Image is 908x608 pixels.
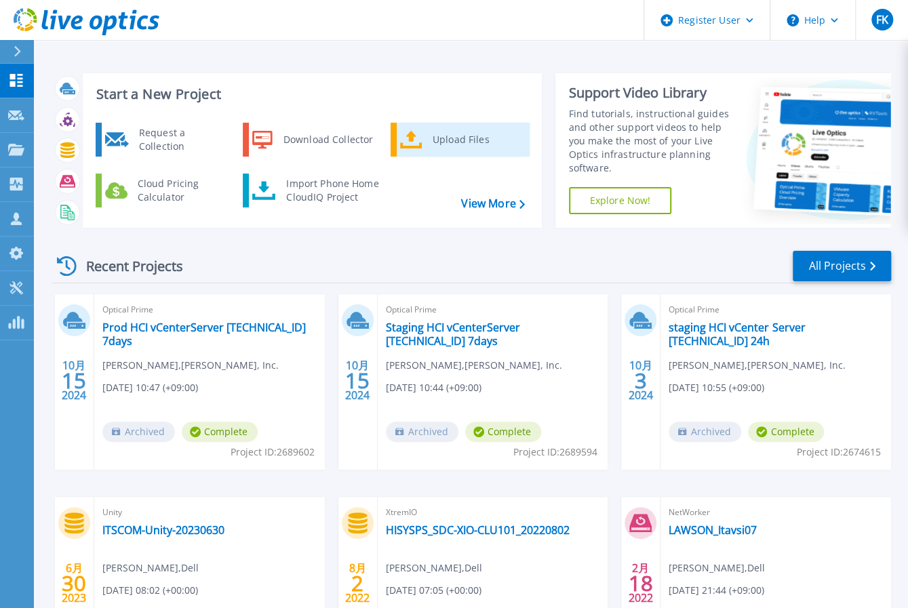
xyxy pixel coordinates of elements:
span: [PERSON_NAME] , Dell [102,561,199,575]
div: 6月 2023 [61,559,87,608]
h3: Start a New Project [96,87,524,102]
span: [DATE] 08:02 (+00:00) [102,583,198,598]
span: 2 [351,577,363,589]
span: Archived [102,422,175,442]
span: Project ID: 2689594 [513,445,597,460]
span: [PERSON_NAME] , [PERSON_NAME], Inc. [386,358,562,373]
span: [DATE] 10:55 (+09:00) [669,380,764,395]
a: Staging HCI vCenterServer [TECHNICAL_ID] 7days [386,321,600,348]
span: Archived [386,422,458,442]
span: [PERSON_NAME] , [PERSON_NAME], Inc. [102,358,279,373]
span: Complete [182,422,258,442]
a: ITSCOM-Unity-20230630 [102,523,224,537]
a: All Projects [793,251,891,281]
a: View More [461,197,524,210]
span: Archived [669,422,741,442]
span: 15 [62,375,86,386]
a: Request a Collection [96,123,235,157]
a: Prod HCI vCenterServer [TECHNICAL_ID] 7days [102,321,317,348]
span: Optical Prime [669,302,883,317]
span: Complete [748,422,824,442]
div: Download Collector [277,126,379,153]
a: Explore Now! [569,187,672,214]
a: Upload Files [391,123,530,157]
div: 10月 2024 [628,356,654,405]
span: 15 [345,375,370,386]
span: [PERSON_NAME] , [PERSON_NAME], Inc. [669,358,845,373]
span: [PERSON_NAME] , Dell [669,561,765,575]
span: 18 [629,577,653,589]
a: LAWSON_Itavsi07 [669,523,757,537]
span: FK [875,14,888,25]
span: NetWorker [669,505,883,520]
div: Recent Projects [52,249,201,283]
span: Optical Prime [102,302,317,317]
span: [PERSON_NAME] , Dell [386,561,482,575]
a: HISYSPS_SDC-XIO-CLU101_20220802 [386,523,570,537]
div: Import Phone Home CloudIQ Project [279,177,385,204]
div: 10月 2024 [344,356,370,405]
span: Complete [465,422,541,442]
div: Upload Files [426,126,526,153]
span: [DATE] 10:44 (+09:00) [386,380,481,395]
span: Project ID: 2689602 [231,445,315,460]
span: 3 [635,375,647,386]
div: Cloud Pricing Calculator [131,177,231,204]
a: Download Collector [243,123,382,157]
span: [DATE] 21:44 (+09:00) [669,583,764,598]
div: 2月 2022 [628,559,654,608]
span: Optical Prime [386,302,600,317]
div: 8月 2022 [344,559,370,608]
a: staging HCI vCenter Server [TECHNICAL_ID] 24h [669,321,883,348]
div: Support Video Library [569,84,736,102]
div: 10月 2024 [61,356,87,405]
span: 30 [62,577,86,589]
span: [DATE] 07:05 (+00:00) [386,583,481,598]
span: [DATE] 10:47 (+09:00) [102,380,198,395]
div: Find tutorials, instructional guides and other support videos to help you make the most of your L... [569,107,736,175]
span: XtremIO [386,505,600,520]
span: Project ID: 2674615 [797,445,881,460]
span: Unity [102,505,317,520]
a: Cloud Pricing Calculator [96,174,235,207]
div: Request a Collection [132,126,231,153]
